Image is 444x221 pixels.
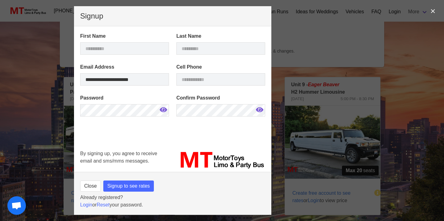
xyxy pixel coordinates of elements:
p: Signup [80,12,265,20]
span: Signup to see rates [107,182,150,190]
label: Confirm Password [176,94,265,102]
p: or your password. [80,201,265,209]
a: Open chat [7,196,26,215]
a: Reset [97,202,109,207]
img: MT_logo_name.png [176,150,265,170]
label: Last Name [176,32,265,40]
a: Login [80,202,92,207]
div: By signing up, you agree to receive email and sms/mms messages. [76,146,173,174]
label: Password [80,94,169,102]
button: Close [80,181,101,192]
label: First Name [80,32,169,40]
label: Email Address [80,63,169,71]
label: Cell Phone [176,63,265,71]
button: Signup to see rates [103,181,154,192]
p: Already registered? [80,194,265,201]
